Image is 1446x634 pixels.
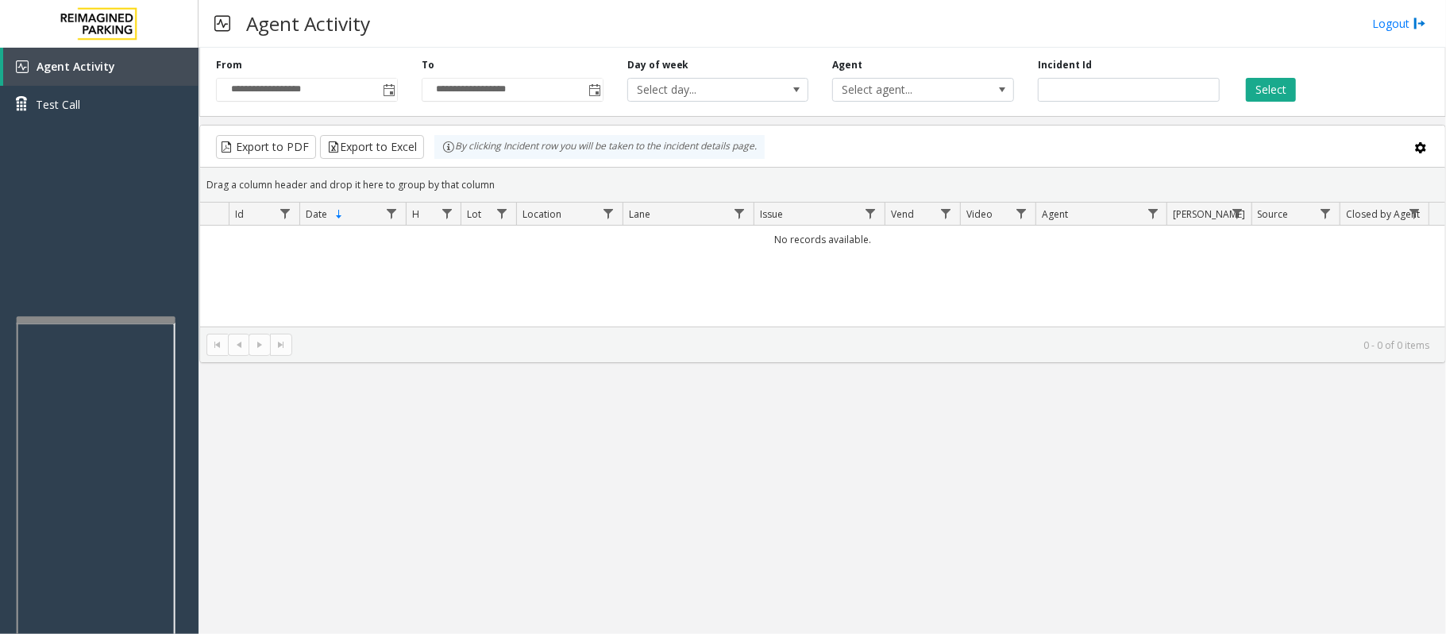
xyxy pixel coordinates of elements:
[216,135,316,159] button: Export to PDF
[37,59,115,74] span: Agent Activity
[333,208,345,221] span: Sortable
[16,60,29,73] img: 'icon'
[1011,203,1032,224] a: Video Filter Menu
[468,207,482,221] span: Lot
[1246,78,1296,102] button: Select
[442,141,455,153] img: infoIcon.svg
[235,207,244,221] span: Id
[760,207,783,221] span: Issue
[320,135,424,159] button: Export to Excel
[412,207,419,221] span: H
[200,203,1445,327] div: Data table
[1174,207,1246,221] span: [PERSON_NAME]
[729,203,750,224] a: Lane Filter Menu
[585,79,603,101] span: Toggle popup
[214,4,230,43] img: pageIcon
[275,203,296,224] a: Id Filter Menu
[1413,15,1426,32] img: logout
[1226,203,1247,224] a: Parker Filter Menu
[434,135,765,159] div: By clicking Incident row you will be taken to the incident details page.
[436,203,457,224] a: H Filter Menu
[627,58,689,72] label: Day of week
[1038,58,1092,72] label: Incident Id
[628,79,772,101] span: Select day...
[891,207,914,221] span: Vend
[522,207,561,221] span: Location
[935,203,957,224] a: Vend Filter Menu
[302,338,1429,352] kendo-pager-info: 0 - 0 of 0 items
[1315,203,1336,224] a: Source Filter Menu
[238,4,378,43] h3: Agent Activity
[860,203,881,224] a: Issue Filter Menu
[200,226,1445,253] td: No records available.
[1142,203,1163,224] a: Agent Filter Menu
[1042,207,1068,221] span: Agent
[3,48,199,86] a: Agent Activity
[216,58,242,72] label: From
[422,58,434,72] label: To
[598,203,619,224] a: Location Filter Menu
[833,79,977,101] span: Select agent...
[306,207,327,221] span: Date
[200,171,1445,199] div: Drag a column header and drop it here to group by that column
[380,79,397,101] span: Toggle popup
[1372,15,1426,32] a: Logout
[36,96,80,113] span: Test Call
[832,58,862,72] label: Agent
[1258,207,1289,221] span: Source
[491,203,512,224] a: Lot Filter Menu
[381,203,403,224] a: Date Filter Menu
[966,207,993,221] span: Video
[1404,203,1425,224] a: Closed by Agent Filter Menu
[1346,207,1420,221] span: Closed by Agent
[629,207,650,221] span: Lane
